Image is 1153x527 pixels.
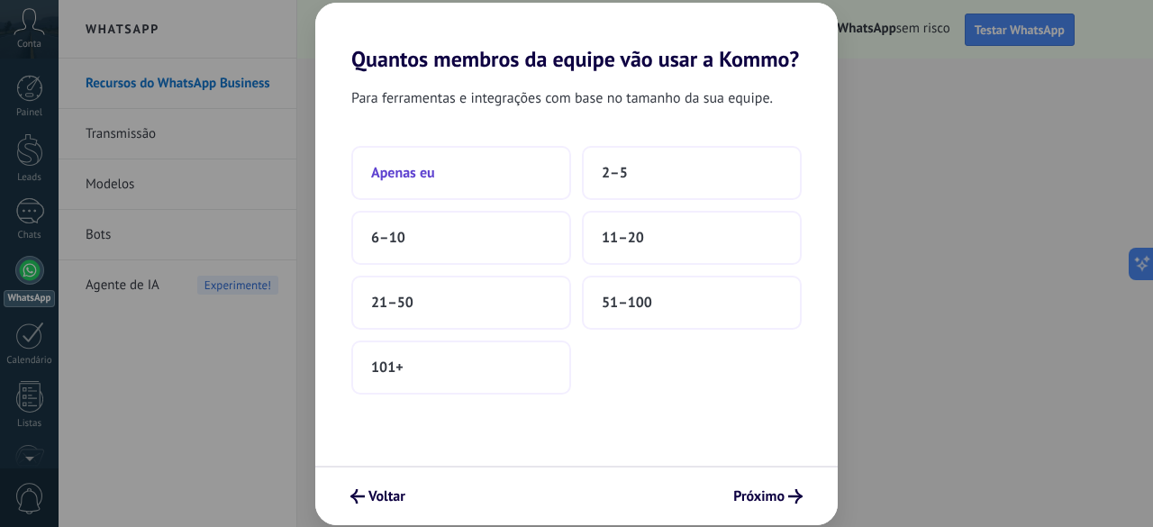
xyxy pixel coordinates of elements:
button: 6–10 [351,211,571,265]
span: Para ferramentas e integrações com base no tamanho da sua equipe. [351,86,773,110]
button: 2–5 [582,146,802,200]
button: Próximo [725,481,811,512]
button: 51–100 [582,276,802,330]
span: 6–10 [371,229,405,247]
span: 51–100 [602,294,652,312]
button: 21–50 [351,276,571,330]
h2: Quantos membros da equipe vão usar a Kommo? [315,3,838,72]
button: Apenas eu [351,146,571,200]
span: Próximo [733,490,785,503]
button: 101+ [351,341,571,395]
span: Voltar [368,490,405,503]
span: 21–50 [371,294,413,312]
button: Voltar [342,481,413,512]
span: Apenas eu [371,164,435,182]
span: 101+ [371,359,404,377]
button: 11–20 [582,211,802,265]
span: 2–5 [602,164,628,182]
span: 11–20 [602,229,644,247]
